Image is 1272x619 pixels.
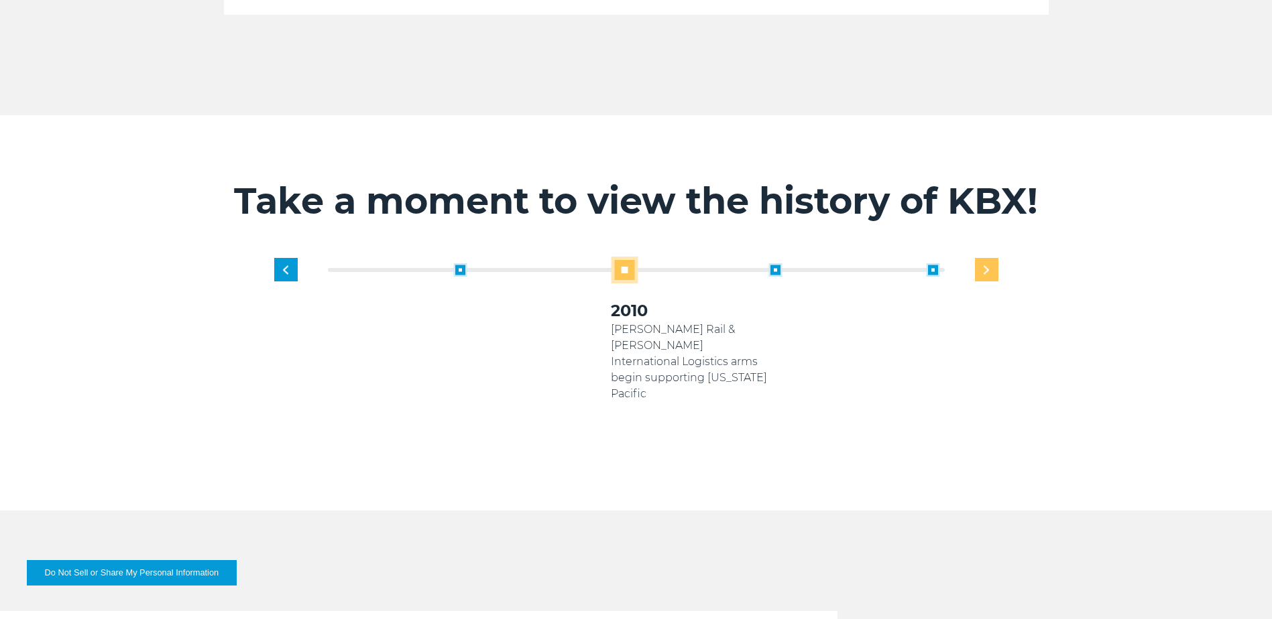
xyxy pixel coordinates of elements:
img: next slide [984,265,989,274]
div: Next slide [975,258,998,281]
button: Do Not Sell or Share My Personal Information [27,560,237,586]
iframe: Chat Widget [1205,555,1272,619]
img: previous slide [283,265,288,274]
p: [PERSON_NAME] Rail & [PERSON_NAME] International Logistics arms begin supporting [US_STATE] Pacific [611,322,768,402]
h2: Take a moment to view the history of KBX! [224,179,1049,223]
h3: 2010 [611,300,768,322]
div: Previous slide [274,258,298,281]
